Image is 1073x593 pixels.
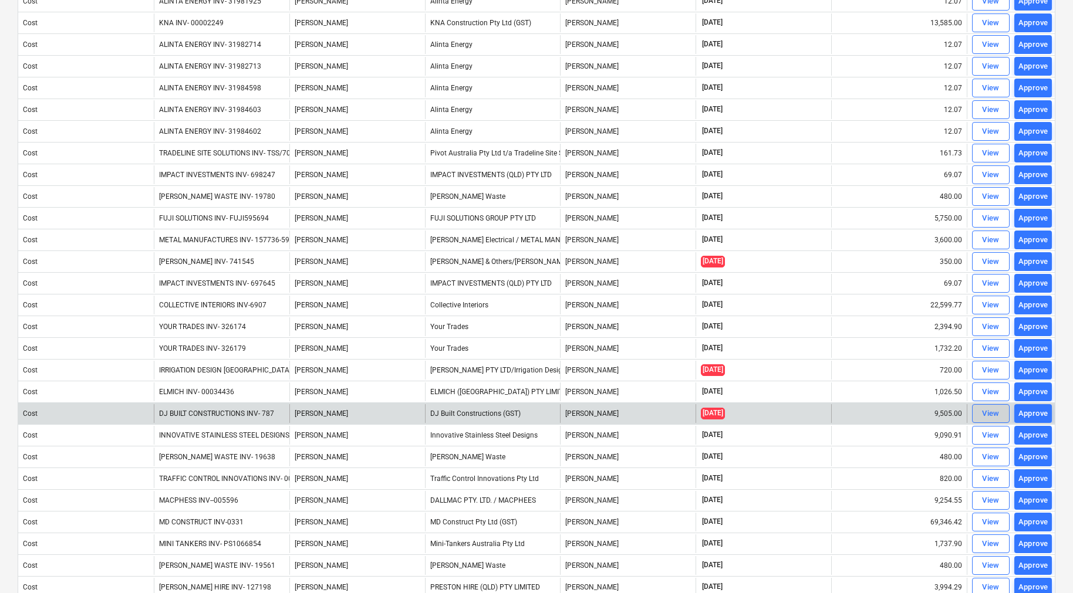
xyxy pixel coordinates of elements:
div: Approve [1018,212,1048,225]
div: Approve [1018,494,1048,507]
span: Della Rosa [295,344,348,353]
button: Approve [1014,13,1052,32]
div: [PERSON_NAME] [560,317,696,336]
div: KNA Construction Pty Ltd (GST) [425,13,561,32]
span: Della Rosa [295,62,348,70]
span: [DATE] [701,61,724,71]
div: View [982,38,1000,52]
button: Approve [1014,165,1052,184]
div: Cost [23,106,38,114]
div: Approve [1018,342,1048,355]
div: Approve [1018,320,1048,334]
div: View [982,255,1000,269]
div: Cost [23,19,38,27]
span: Della Rosa [295,540,348,548]
div: [PERSON_NAME] [560,339,696,358]
span: [DATE] [701,408,725,419]
div: [PERSON_NAME] [560,100,696,119]
button: View [972,361,1010,379]
span: [DATE] [701,104,724,114]
div: Approve [1018,472,1048,486]
button: Approve [1014,317,1052,336]
div: Cost [23,127,38,135]
div: 12.07 [831,79,967,97]
div: Approve [1018,147,1048,160]
div: [PERSON_NAME] [560,122,696,141]
div: Cost [23,149,38,157]
div: [PERSON_NAME] Waste [425,448,561,466]
div: Cost [23,496,38,504]
div: IRRIGATION DESIGN [GEOGRAPHIC_DATA] INV- 0525-14 [159,366,335,374]
div: Cost [23,323,38,331]
div: [PERSON_NAME] [560,79,696,97]
div: [PERSON_NAME] [560,252,696,271]
div: [PERSON_NAME] [560,57,696,76]
div: Cost [23,40,38,49]
button: View [972,35,1010,54]
span: [DATE] [701,148,724,158]
div: Cost [23,453,38,461]
span: Della Rosa [295,127,348,135]
div: [PERSON_NAME] [560,556,696,575]
div: View [982,82,1000,95]
div: ALINTA ENERGY INV- 31982713 [159,62,261,70]
div: 480.00 [831,556,967,575]
div: [PERSON_NAME] [560,513,696,531]
div: 1,732.20 [831,339,967,358]
button: View [972,491,1010,510]
div: Cost [23,388,38,396]
button: View [972,79,1010,97]
button: Approve [1014,361,1052,379]
div: 3,600.00 [831,231,967,249]
div: View [982,537,1000,551]
div: ALINTA ENERGY INV- 31982714 [159,40,261,49]
div: View [982,60,1000,73]
div: [PERSON_NAME] WASTE INV- 19780 [159,192,275,201]
div: IMPACT INVESTMENTS INV- 697645 [159,279,275,287]
div: 720.00 [831,361,967,379]
div: View [982,168,1000,182]
div: COLLECTIVE INTERIORS INV-6907 [159,301,266,309]
div: Cost [23,561,38,570]
span: Della Rosa [295,453,348,461]
div: 820.00 [831,469,967,488]
span: [DATE] [701,235,724,245]
div: 350.00 [831,252,967,271]
div: 9,505.00 [831,404,967,423]
div: View [982,494,1000,507]
div: Approve [1018,450,1048,464]
button: Approve [1014,469,1052,488]
span: Della Rosa [295,301,348,309]
div: [PERSON_NAME] WASTE INV- 19638 [159,453,275,461]
div: ALINTA ENERGY INV- 31984598 [159,84,261,92]
div: View [982,364,1000,377]
span: [DATE] [701,495,724,505]
div: MD Construct Pty Ltd (GST) [425,513,561,531]
div: 480.00 [831,187,967,206]
div: 161.73 [831,144,967,162]
div: Traffic Control Innovations Pty Ltd [425,469,561,488]
div: KNA INV- 00002249 [159,19,224,27]
div: Your Trades [425,317,561,336]
div: 22,599.77 [831,296,967,314]
span: Della Rosa [295,40,348,49]
div: Cost [23,214,38,222]
div: 12.07 [831,57,967,76]
span: Della Rosa [295,257,348,266]
span: [DATE] [701,256,725,267]
div: Approve [1018,364,1048,377]
div: Cost [23,344,38,353]
button: View [972,209,1010,228]
button: View [972,274,1010,293]
div: [PERSON_NAME] [560,404,696,423]
span: Della Rosa [295,192,348,201]
span: Della Rosa [295,366,348,374]
div: Cost [23,279,38,287]
div: ALINTA ENERGY INV- 31984602 [159,127,261,135]
div: Collective Interiors [425,296,561,314]
div: Approve [1018,125,1048,138]
div: Mini-Tankers Australia Pty Ltd [425,534,561,553]
div: Approve [1018,60,1048,73]
span: [DATE] [701,170,724,179]
div: TRADELINE SITE SOLUTIONS INV- TSS/70019 [159,149,303,157]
